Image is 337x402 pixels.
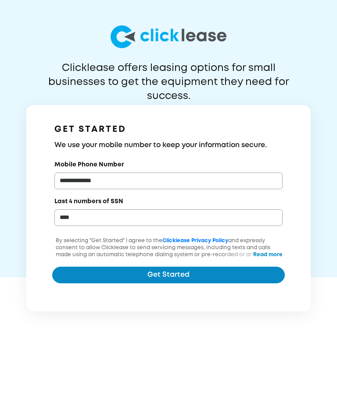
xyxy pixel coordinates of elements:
h3: We use your mobile number to keep your information secure. [54,140,283,151]
h1: GET STARTED [54,123,283,137]
p: By selecting "Get Started" I agree to the and expressly consent to allow Clicklease to send servi... [52,237,285,279]
img: logo-larg [111,25,226,48]
a: Clicklease Privacy Policy [162,238,228,243]
p: Clicklease offers leasing options for small businesses to get the equipment they need for success. [27,61,310,89]
label: Last 4 numbers of SSN [54,197,123,206]
label: Mobile Phone Number [54,160,124,169]
button: Get Started [52,267,285,283]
